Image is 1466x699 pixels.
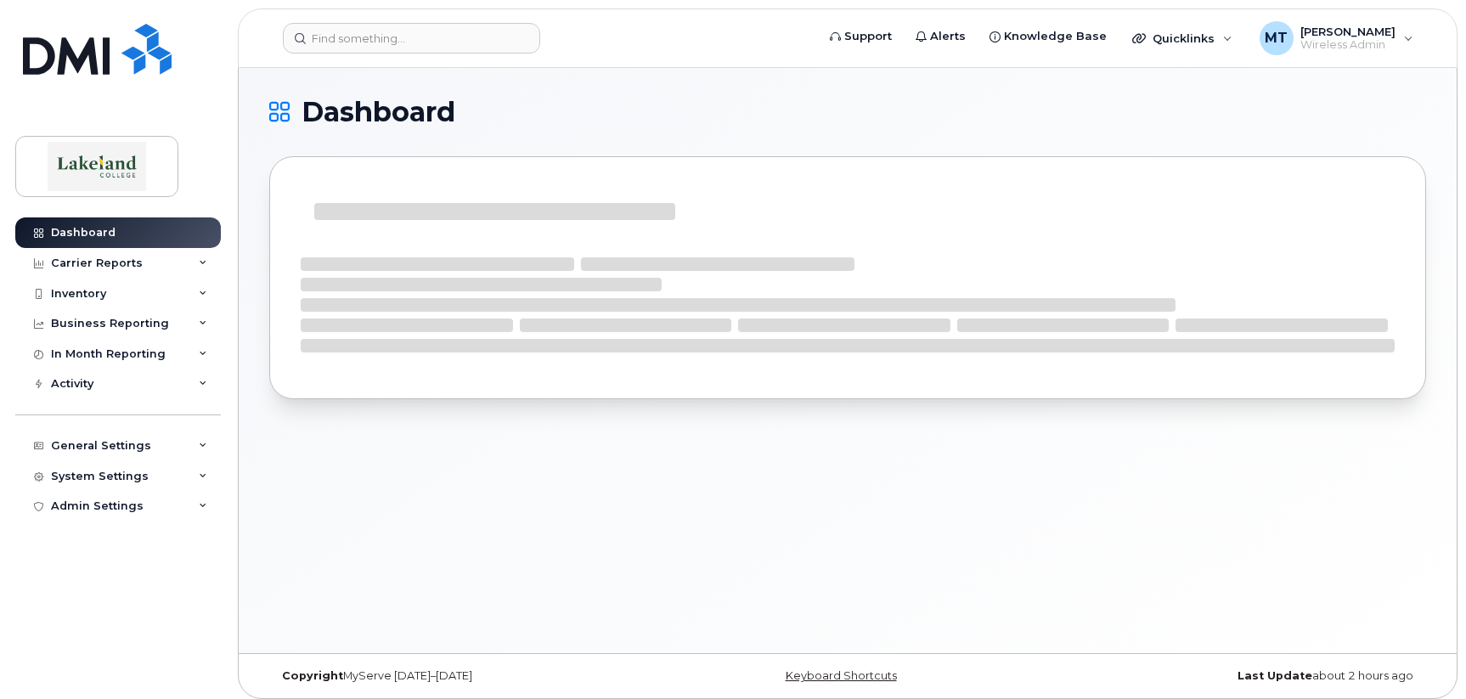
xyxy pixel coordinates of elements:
div: about 2 hours ago [1040,669,1426,683]
span: Dashboard [302,99,455,125]
strong: Copyright [282,669,343,682]
strong: Last Update [1238,669,1312,682]
div: MyServe [DATE]–[DATE] [269,669,655,683]
a: Keyboard Shortcuts [786,669,897,682]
